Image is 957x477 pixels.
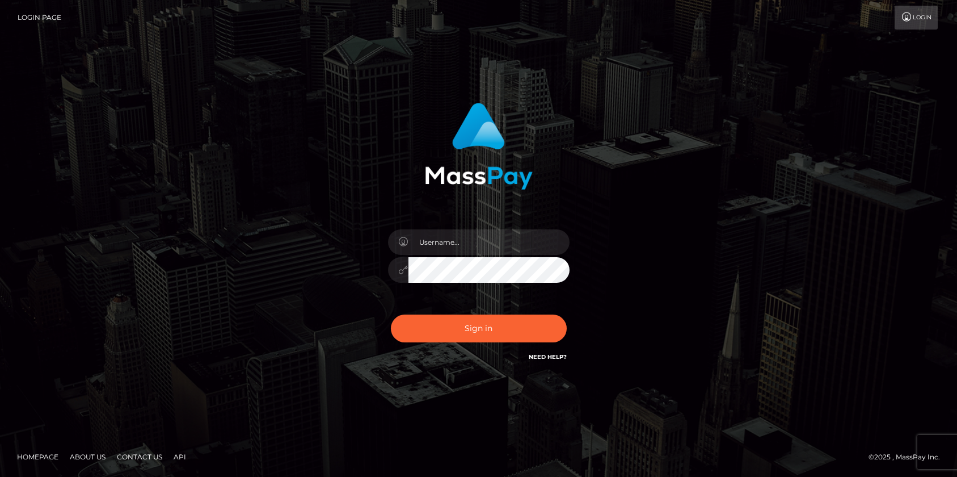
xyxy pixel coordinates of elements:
[391,315,567,342] button: Sign in
[408,229,570,255] input: Username...
[169,448,191,466] a: API
[895,6,938,30] a: Login
[18,6,61,30] a: Login Page
[529,353,567,361] a: Need Help?
[425,103,533,190] img: MassPay Login
[12,448,63,466] a: Homepage
[112,448,167,466] a: Contact Us
[869,451,948,463] div: © 2025 , MassPay Inc.
[65,448,110,466] a: About Us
